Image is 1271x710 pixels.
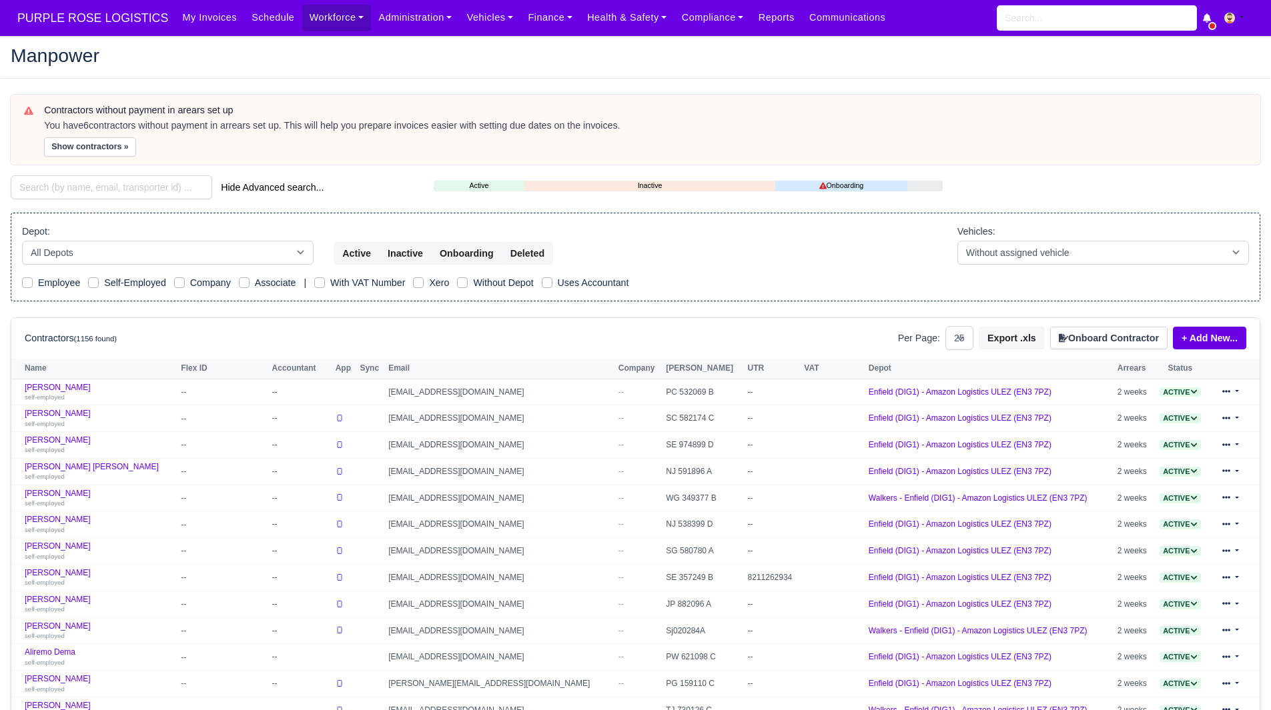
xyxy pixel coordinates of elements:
[25,674,174,693] a: [PERSON_NAME] self-employed
[663,591,744,617] td: JP 882096 A
[385,485,615,511] td: [EMAIL_ADDRESS][DOMAIN_NAME]
[663,617,744,644] td: Sj020284A
[11,5,175,31] a: PURPLE ROSE LOGISTICS
[177,359,268,379] th: Flex ID
[1160,467,1200,476] a: Active
[25,685,65,693] small: self-employed
[1160,599,1200,609] span: Active
[745,511,801,538] td: --
[44,137,136,157] button: Show contractors »
[385,565,615,591] td: [EMAIL_ADDRESS][DOMAIN_NAME]
[25,541,174,561] a: [PERSON_NAME] self-employed
[869,467,1051,476] a: Enfield (DIG1) - Amazon Logistics ULEZ (EN3 7PZ)
[1160,652,1200,662] span: Active
[269,359,332,379] th: Accountant
[1114,458,1154,485] td: 2 weeks
[385,591,615,617] td: [EMAIL_ADDRESS][DOMAIN_NAME]
[379,242,432,265] button: Inactive
[1173,327,1246,349] a: + Add New...
[1160,413,1200,423] span: Active
[269,565,332,591] td: --
[175,5,244,31] a: My Invoices
[1160,573,1200,583] span: Active
[25,435,174,455] a: [PERSON_NAME] self-employed
[869,652,1051,661] a: Enfield (DIG1) - Amazon Logistics ULEZ (EN3 7PZ)
[869,387,1051,397] a: Enfield (DIG1) - Amazon Logistics ULEZ (EN3 7PZ)
[25,489,174,508] a: [PERSON_NAME] self-employed
[745,591,801,617] td: --
[1160,387,1200,397] span: Active
[269,458,332,485] td: --
[869,626,1088,635] a: Walkers - Enfield (DIG1) - Amazon Logistics ULEZ (EN3 7PZ)
[104,275,166,291] label: Self-Employed
[1114,565,1154,591] td: 2 weeks
[675,5,751,31] a: Compliance
[869,519,1051,529] a: Enfield (DIG1) - Amazon Logistics ULEZ (EN3 7PZ)
[177,379,268,405] td: --
[25,420,65,427] small: self-employed
[177,644,268,671] td: --
[1114,591,1154,617] td: 2 weeks
[618,626,624,635] span: --
[663,458,744,485] td: NJ 591896 A
[663,511,744,538] td: NJ 538399 D
[25,383,174,402] a: [PERSON_NAME] self-employed
[177,458,268,485] td: --
[524,180,776,191] a: Inactive
[1160,387,1200,397] a: Active
[177,432,268,459] td: --
[83,120,89,131] strong: 6
[1114,671,1154,697] td: 2 weeks
[177,671,268,697] td: --
[385,432,615,459] td: [EMAIL_ADDRESS][DOMAIN_NAME]
[25,659,65,666] small: self-employed
[618,440,624,449] span: --
[177,485,268,511] td: --
[663,405,744,432] td: SC 582174 C
[869,679,1051,688] a: Enfield (DIG1) - Amazon Logistics ULEZ (EN3 7PZ)
[25,333,117,344] h6: Contractors
[1160,679,1200,688] a: Active
[1114,485,1154,511] td: 2 weeks
[618,679,624,688] span: --
[190,275,231,291] label: Company
[898,331,940,346] label: Per Page:
[663,671,744,697] td: PG 159110 C
[618,413,624,423] span: --
[269,671,332,697] td: --
[385,617,615,644] td: [EMAIL_ADDRESS][DOMAIN_NAME]
[1160,679,1200,689] span: Active
[869,599,1051,609] a: Enfield (DIG1) - Amazon Logistics ULEZ (EN3 7PZ)
[25,568,174,587] a: [PERSON_NAME] self-employed
[11,359,177,379] th: Name
[1154,359,1206,379] th: Status
[1160,519,1200,529] a: Active
[25,647,174,667] a: Aliremo Dema self-employed
[615,359,663,379] th: Company
[385,359,615,379] th: Email
[663,359,744,379] th: [PERSON_NAME]
[802,5,893,31] a: Communications
[775,180,907,191] a: Onboarding
[330,275,405,291] label: With VAT Number
[558,275,629,291] label: Uses Accountant
[1160,493,1200,503] a: Active
[269,485,332,511] td: --
[580,5,675,31] a: Health & Safety
[745,359,801,379] th: UTR
[1160,573,1200,582] a: Active
[618,599,624,609] span: --
[745,538,801,565] td: --
[25,515,174,534] a: [PERSON_NAME] self-employed
[745,565,801,591] td: 8211262934
[212,176,332,199] button: Hide Advanced search...
[1160,519,1200,529] span: Active
[663,538,744,565] td: SG 580780 A
[25,632,65,639] small: self-employed
[460,5,521,31] a: Vehicles
[1114,538,1154,565] td: 2 weeks
[44,105,1247,116] h6: Contractors without payment in arears set up
[385,671,615,697] td: [PERSON_NAME][EMAIL_ADDRESS][DOMAIN_NAME]
[25,621,174,641] a: [PERSON_NAME] self-employed
[1114,617,1154,644] td: 2 weeks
